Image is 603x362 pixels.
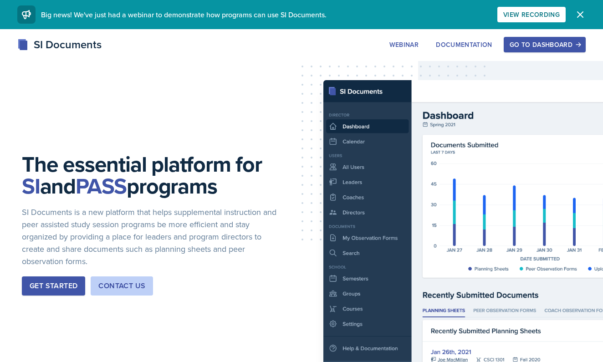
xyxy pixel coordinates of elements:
[383,37,424,52] button: Webinar
[497,7,566,22] button: View Recording
[510,41,580,48] div: Go to Dashboard
[17,36,102,53] div: SI Documents
[436,41,492,48] div: Documentation
[98,280,145,291] div: Contact Us
[430,37,498,52] button: Documentation
[41,10,327,20] span: Big news! We've just had a webinar to demonstrate how programs can use SI Documents.
[389,41,419,48] div: Webinar
[30,280,77,291] div: Get Started
[503,11,560,18] div: View Recording
[22,276,85,296] button: Get Started
[91,276,153,296] button: Contact Us
[504,37,586,52] button: Go to Dashboard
